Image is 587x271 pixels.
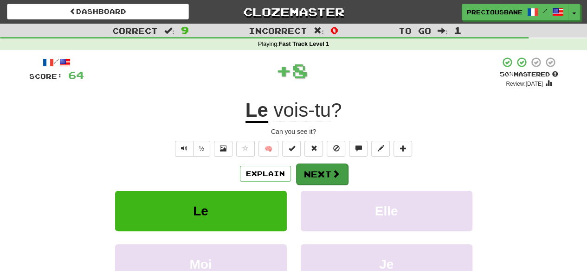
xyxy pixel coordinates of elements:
button: Explain [240,166,291,182]
a: Dashboard [7,4,189,19]
button: Show image (alt+x) [214,141,232,157]
span: 64 [68,69,84,81]
span: : [314,27,324,35]
span: 0 [330,25,338,36]
button: Favorite sentence (alt+f) [236,141,255,157]
span: preciousbane [467,8,522,16]
strong: Fast Track Level 1 [279,41,329,47]
span: Score: [29,72,63,80]
span: Elle [375,204,398,218]
div: / [29,57,84,68]
span: ? [268,99,342,121]
button: Discuss sentence (alt+u) [349,141,368,157]
button: Ignore sentence (alt+i) [327,141,345,157]
span: 8 [292,59,308,82]
span: + [276,57,292,84]
button: Add to collection (alt+a) [393,141,412,157]
a: Clozemaster [203,4,385,20]
button: 🧠 [258,141,278,157]
span: : [437,27,447,35]
span: Le [193,204,208,218]
div: Can you see it? [29,127,558,136]
button: Play sentence audio (ctl+space) [175,141,194,157]
span: 50 % [500,70,514,78]
span: 9 [181,25,189,36]
span: 1 [454,25,462,36]
button: Edit sentence (alt+d) [371,141,390,157]
span: / [543,7,548,14]
a: preciousbane / [462,4,568,20]
span: vois-tu [273,99,331,121]
span: : [164,27,174,35]
u: Le [245,99,268,123]
span: To go [398,26,431,35]
span: Correct [112,26,158,35]
button: ½ [193,141,211,157]
button: Next [296,164,348,185]
button: Set this sentence to 100% Mastered (alt+m) [282,141,301,157]
span: Incorrect [249,26,307,35]
div: Text-to-speech controls [173,141,211,157]
div: Mastered [500,70,558,79]
button: Reset to 0% Mastered (alt+r) [304,141,323,157]
button: Elle [301,191,472,231]
small: Review: [DATE] [506,81,543,87]
button: Le [115,191,287,231]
